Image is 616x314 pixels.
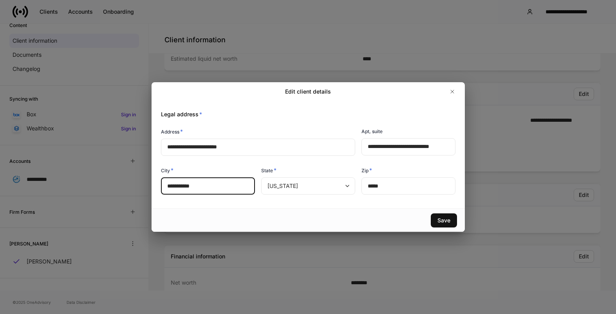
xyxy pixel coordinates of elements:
div: [US_STATE] [261,177,355,195]
h6: State [261,166,276,174]
h6: Zip [361,166,372,174]
h2: Edit client details [285,88,331,96]
div: Legal address [155,101,455,118]
h6: Apt, suite [361,128,383,135]
button: Save [431,213,457,227]
div: Save [437,217,450,224]
h6: Address [161,128,183,135]
h6: City [161,166,173,174]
